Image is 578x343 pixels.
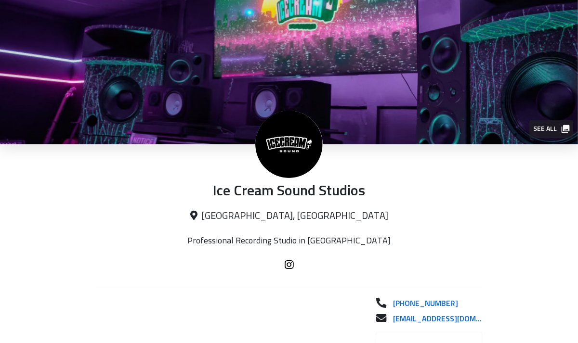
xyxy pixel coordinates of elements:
span: See all [533,123,568,135]
img: Ice Cream Sound Studios [255,111,323,178]
p: Ice Cream Sound Studios [96,183,482,201]
button: See all [529,120,573,138]
p: [GEOGRAPHIC_DATA], [GEOGRAPHIC_DATA] [96,210,482,222]
a: [EMAIL_ADDRESS][DOMAIN_NAME] [385,313,482,325]
p: Professional Recording Studio in [GEOGRAPHIC_DATA] [160,236,417,246]
a: [PHONE_NUMBER] [385,298,482,309]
